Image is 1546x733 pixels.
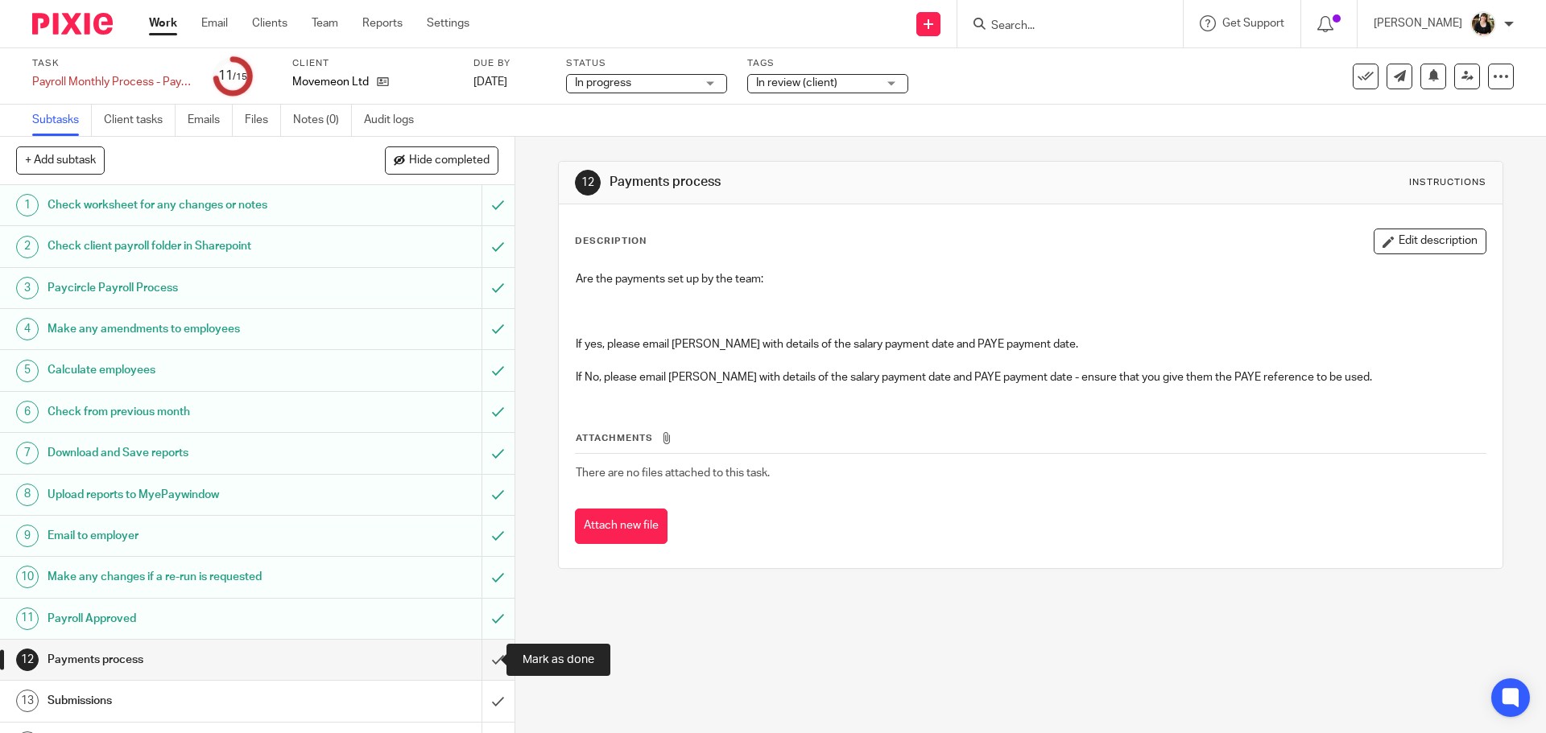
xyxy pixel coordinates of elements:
[48,689,326,713] h1: Submissions
[16,401,39,423] div: 6
[473,57,546,70] label: Due by
[575,170,601,196] div: 12
[48,276,326,300] h1: Paycircle Payroll Process
[576,434,653,443] span: Attachments
[576,369,1485,385] p: If No, please email [PERSON_NAME] with details of the salary payment date and PAYE payment date -...
[48,193,326,217] h1: Check worksheet for any changes or notes
[48,317,326,341] h1: Make any amendments to employees
[576,271,1485,287] p: Are the payments set up by the team:
[756,77,837,89] span: In review (client)
[576,467,770,479] span: There are no files attached to this task.
[245,105,281,136] a: Files
[610,174,1065,191] h1: Payments process
[427,15,469,31] a: Settings
[16,649,39,671] div: 12
[48,607,326,631] h1: Payroll Approved
[364,105,426,136] a: Audit logs
[292,57,453,70] label: Client
[747,57,908,70] label: Tags
[32,57,193,70] label: Task
[1374,229,1486,254] button: Edit description
[104,105,176,136] a: Client tasks
[48,565,326,589] h1: Make any changes if a re-run is requested
[48,524,326,548] h1: Email to employer
[1374,15,1462,31] p: [PERSON_NAME]
[32,105,92,136] a: Subtasks
[48,648,326,672] h1: Payments process
[16,525,39,547] div: 9
[16,607,39,630] div: 11
[16,236,39,258] div: 2
[233,72,247,81] small: /15
[575,235,647,248] p: Description
[1470,11,1496,37] img: Helen%20Campbell.jpeg
[312,15,338,31] a: Team
[473,76,507,88] span: [DATE]
[362,15,403,31] a: Reports
[16,194,39,216] div: 1
[16,318,39,340] div: 4
[218,67,247,85] div: 11
[48,483,326,507] h1: Upload reports to MyePaywindow
[990,19,1135,34] input: Search
[576,336,1485,352] p: If yes, please email [PERSON_NAME] with details of the salary payment date and PAYE payment date.
[149,15,177,31] a: Work
[575,77,631,89] span: In progress
[48,400,326,424] h1: Check from previous month
[32,74,193,90] div: Payroll Monthly Process - Paycircle
[409,154,490,167] span: Hide completed
[188,105,233,136] a: Emails
[16,484,39,506] div: 8
[252,15,287,31] a: Clients
[48,358,326,382] h1: Calculate employees
[1222,18,1284,29] span: Get Support
[16,566,39,588] div: 10
[1409,176,1486,189] div: Instructions
[16,277,39,299] div: 3
[385,146,498,174] button: Hide completed
[48,234,326,258] h1: Check client payroll folder in Sharepoint
[16,690,39,712] div: 13
[201,15,228,31] a: Email
[32,13,113,35] img: Pixie
[566,57,727,70] label: Status
[16,360,39,382] div: 5
[292,74,369,90] p: Movemeon Ltd
[16,442,39,464] div: 7
[293,105,352,136] a: Notes (0)
[48,441,326,465] h1: Download and Save reports
[575,509,668,545] button: Attach new file
[16,146,105,174] button: + Add subtask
